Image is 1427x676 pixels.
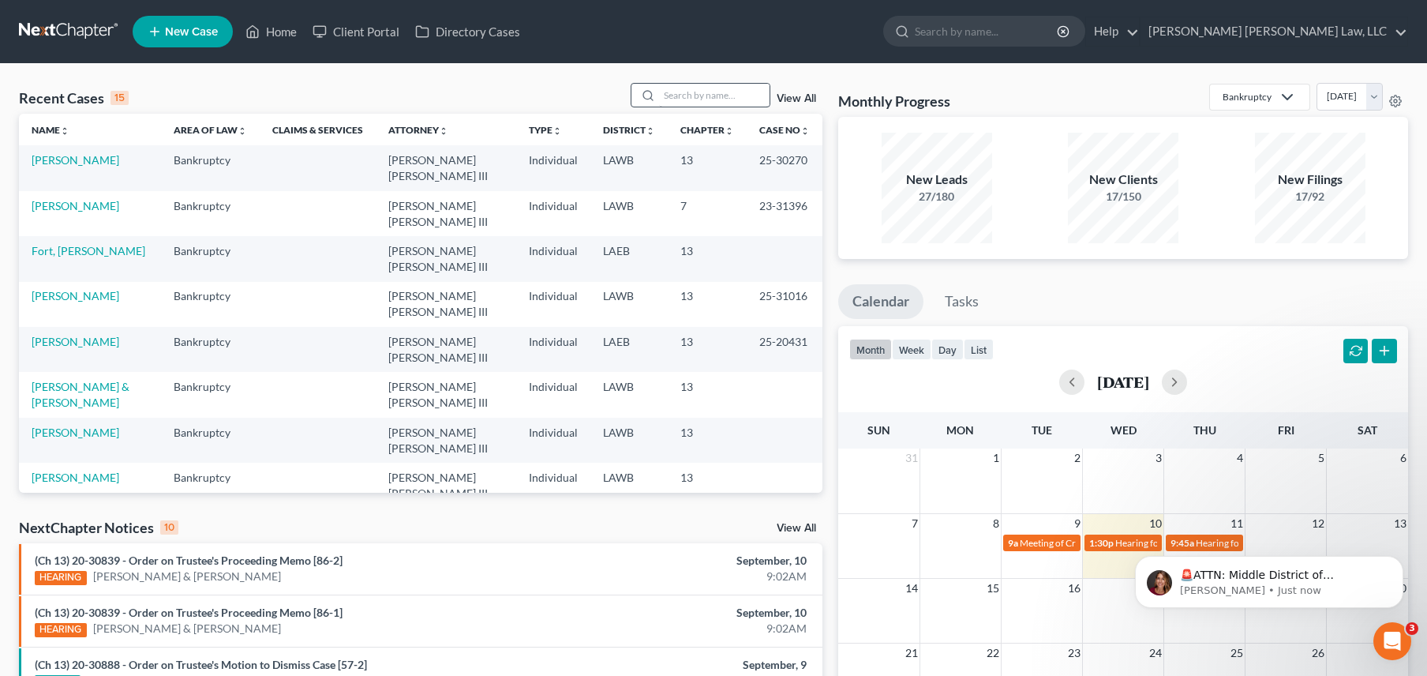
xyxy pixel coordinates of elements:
td: LAWB [590,463,668,508]
a: Client Portal [305,17,407,46]
a: Area of Lawunfold_more [174,124,247,136]
span: 7 [910,514,919,533]
span: 14 [904,579,919,598]
div: HEARING [35,571,87,585]
iframe: Intercom live chat [1373,622,1411,660]
a: Fort, [PERSON_NAME] [32,244,145,257]
i: unfold_more [238,126,247,136]
td: Individual [516,327,590,372]
a: Directory Cases [407,17,528,46]
a: [PERSON_NAME] [32,471,119,484]
a: (Ch 13) 20-30839 - Order on Trustee's Proceeding Memo [86-1] [35,606,343,619]
span: Thu [1193,423,1216,437]
i: unfold_more [800,126,810,136]
div: 9:02AM [560,569,807,584]
a: (Ch 13) 20-30888 - Order on Trustee's Motion to Dismiss Case [57-2] [35,658,367,671]
td: [PERSON_NAME] [PERSON_NAME] III [376,236,516,281]
div: 27/180 [882,189,992,205]
span: Tue [1032,423,1052,437]
span: 12 [1310,514,1326,533]
span: Wed [1111,423,1137,437]
td: Bankruptcy [161,463,260,508]
button: month [849,339,892,360]
span: 13 [1392,514,1408,533]
td: [PERSON_NAME] [PERSON_NAME] III [376,327,516,372]
span: 22 [985,644,1001,663]
a: [PERSON_NAME] & [PERSON_NAME] [93,621,281,637]
td: [PERSON_NAME] [PERSON_NAME] III [376,372,516,417]
td: Individual [516,372,590,417]
td: [PERSON_NAME] [PERSON_NAME] III [376,463,516,508]
td: LAWB [590,418,668,463]
a: Home [238,17,305,46]
span: 24 [1148,644,1163,663]
td: LAWB [590,145,668,190]
td: 13 [668,327,747,372]
span: 2 [1073,449,1082,468]
span: 3 [1406,622,1418,635]
td: Bankruptcy [161,372,260,417]
td: [PERSON_NAME] [PERSON_NAME] III [376,418,516,463]
a: Case Nounfold_more [759,124,810,136]
span: 21 [904,644,919,663]
div: 17/92 [1255,189,1365,205]
td: [PERSON_NAME] [PERSON_NAME] III [376,145,516,190]
a: [PERSON_NAME] & [PERSON_NAME] [32,380,129,409]
span: 9a [1008,537,1018,549]
td: 13 [668,282,747,327]
a: [PERSON_NAME] [32,426,119,439]
td: Individual [516,282,590,327]
span: 5 [1317,449,1326,468]
i: unfold_more [552,126,562,136]
td: Individual [516,191,590,236]
iframe: Intercom notifications message [1111,523,1427,633]
td: Individual [516,463,590,508]
i: unfold_more [439,126,448,136]
a: Typeunfold_more [529,124,562,136]
td: Individual [516,145,590,190]
td: 25-20431 [747,327,822,372]
span: 23 [1066,644,1082,663]
div: New Clients [1068,171,1178,189]
div: September, 10 [560,605,807,621]
td: 13 [668,418,747,463]
td: [PERSON_NAME] [PERSON_NAME] III [376,282,516,327]
a: View All [777,523,816,534]
td: 23-31396 [747,191,822,236]
a: [PERSON_NAME] [32,153,119,167]
td: Bankruptcy [161,418,260,463]
td: Bankruptcy [161,282,260,327]
div: Recent Cases [19,88,129,107]
div: New Leads [882,171,992,189]
a: [PERSON_NAME] [32,289,119,302]
a: [PERSON_NAME] [PERSON_NAME] Law, LLC [1140,17,1407,46]
h3: Monthly Progress [838,92,950,111]
span: 16 [1066,579,1082,598]
i: unfold_more [725,126,734,136]
a: Districtunfold_more [603,124,655,136]
span: Sat [1358,423,1377,437]
input: Search by name... [659,84,770,107]
td: 25-30270 [747,145,822,190]
div: NextChapter Notices [19,518,178,537]
td: Bankruptcy [161,236,260,281]
span: 25 [1229,644,1245,663]
input: Search by name... [915,17,1059,46]
a: Help [1086,17,1139,46]
div: Bankruptcy [1223,90,1272,103]
button: day [931,339,964,360]
td: 25-31016 [747,282,822,327]
a: View All [777,93,816,104]
a: [PERSON_NAME] [32,199,119,212]
div: September, 10 [560,553,807,569]
a: (Ch 13) 20-30839 - Order on Trustee's Proceeding Memo [86-2] [35,554,343,567]
button: list [964,339,994,360]
h2: [DATE] [1097,374,1149,390]
span: Fri [1278,423,1294,437]
a: Tasks [931,284,993,319]
span: New Case [165,26,218,38]
td: 7 [668,191,747,236]
span: 4 [1235,449,1245,468]
td: Individual [516,418,590,463]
